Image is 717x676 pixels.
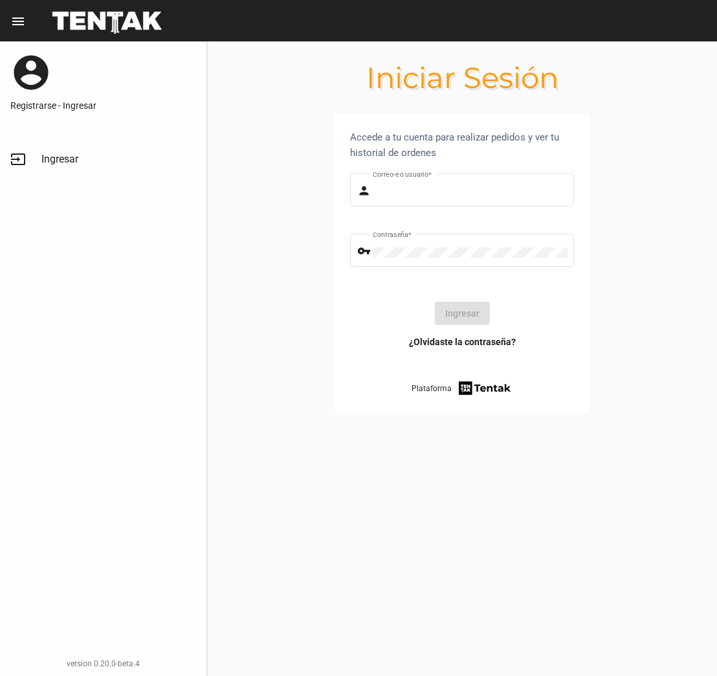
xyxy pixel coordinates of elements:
[457,379,513,397] img: tentak-firm.png
[10,657,196,670] div: version 0.20.0-beta.4
[350,130,574,161] div: Accede a tu cuenta para realizar pedidos y ver tu historial de ordenes
[10,152,26,167] mat-icon: input
[357,183,373,199] mat-icon: person
[412,382,452,395] span: Plataforma
[41,153,78,166] span: Ingresar
[10,99,196,112] a: Registrarse - Ingresar
[10,14,26,29] mat-icon: menu
[409,335,516,348] a: ¿Olvidaste la contraseña?
[412,379,513,397] a: Plataforma
[10,52,52,93] mat-icon: account_circle
[357,243,373,259] mat-icon: vpn_key
[435,302,490,325] button: Ingresar
[207,67,717,88] h1: Iniciar Sesión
